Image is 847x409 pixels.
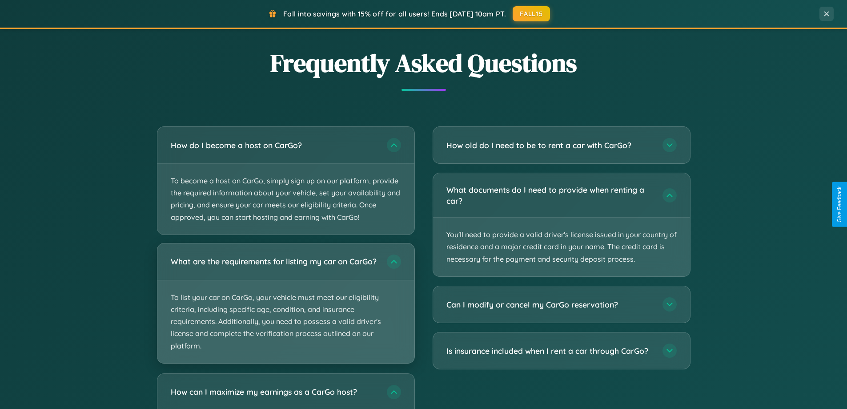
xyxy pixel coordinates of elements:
[171,386,378,397] h3: How can I maximize my earnings as a CarGo host?
[433,218,690,276] p: You'll need to provide a valid driver's license issued in your country of residence and a major c...
[157,164,414,235] p: To become a host on CarGo, simply sign up on our platform, provide the required information about...
[171,140,378,151] h3: How do I become a host on CarGo?
[157,46,690,80] h2: Frequently Asked Questions
[513,6,550,21] button: FALL15
[446,140,654,151] h3: How old do I need to be to rent a car with CarGo?
[157,280,414,363] p: To list your car on CarGo, your vehicle must meet our eligibility criteria, including specific ag...
[446,345,654,356] h3: Is insurance included when I rent a car through CarGo?
[446,299,654,310] h3: Can I modify or cancel my CarGo reservation?
[446,184,654,206] h3: What documents do I need to provide when renting a car?
[836,186,843,223] div: Give Feedback
[171,256,378,267] h3: What are the requirements for listing my car on CarGo?
[283,9,506,18] span: Fall into savings with 15% off for all users! Ends [DATE] 10am PT.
